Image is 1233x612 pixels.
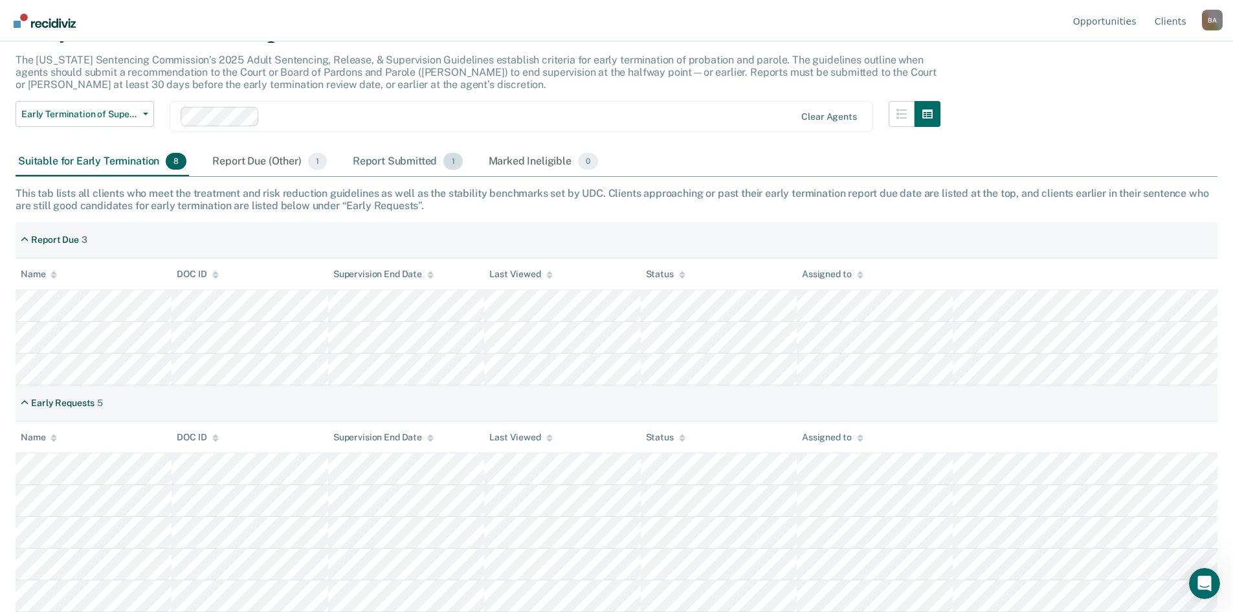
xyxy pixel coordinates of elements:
[16,101,154,127] button: Early Termination of Supervision
[31,398,94,409] div: Early Requests
[177,432,218,443] div: DOC ID
[333,432,434,443] div: Supervision End Date
[21,432,57,443] div: Name
[97,398,103,409] div: 5
[489,269,552,280] div: Last Viewed
[802,269,863,280] div: Assigned to
[489,432,552,443] div: Last Viewed
[16,392,108,414] div: Early Requests5
[308,153,327,170] span: 1
[14,14,76,28] img: Recidiviz
[350,148,465,176] div: Report Submitted1
[210,148,329,176] div: Report Due (Other)1
[646,432,685,443] div: Status
[801,111,856,122] div: Clear agents
[16,148,189,176] div: Suitable for Early Termination8
[1202,10,1223,30] div: B A
[443,153,462,170] span: 1
[486,148,601,176] div: Marked Ineligible0
[16,54,937,91] p: The [US_STATE] Sentencing Commission’s 2025 Adult Sentencing, Release, & Supervision Guidelines e...
[31,234,79,245] div: Report Due
[578,153,598,170] span: 0
[646,269,685,280] div: Status
[16,187,1217,212] div: This tab lists all clients who meet the treatment and risk reduction guidelines as well as the st...
[21,109,138,120] span: Early Termination of Supervision
[21,269,57,280] div: Name
[333,269,434,280] div: Supervision End Date
[166,153,186,170] span: 8
[1202,10,1223,30] button: Profile dropdown button
[177,269,218,280] div: DOC ID
[16,229,93,251] div: Report Due3
[82,234,87,245] div: 3
[1189,568,1220,599] iframe: Intercom live chat
[802,432,863,443] div: Assigned to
